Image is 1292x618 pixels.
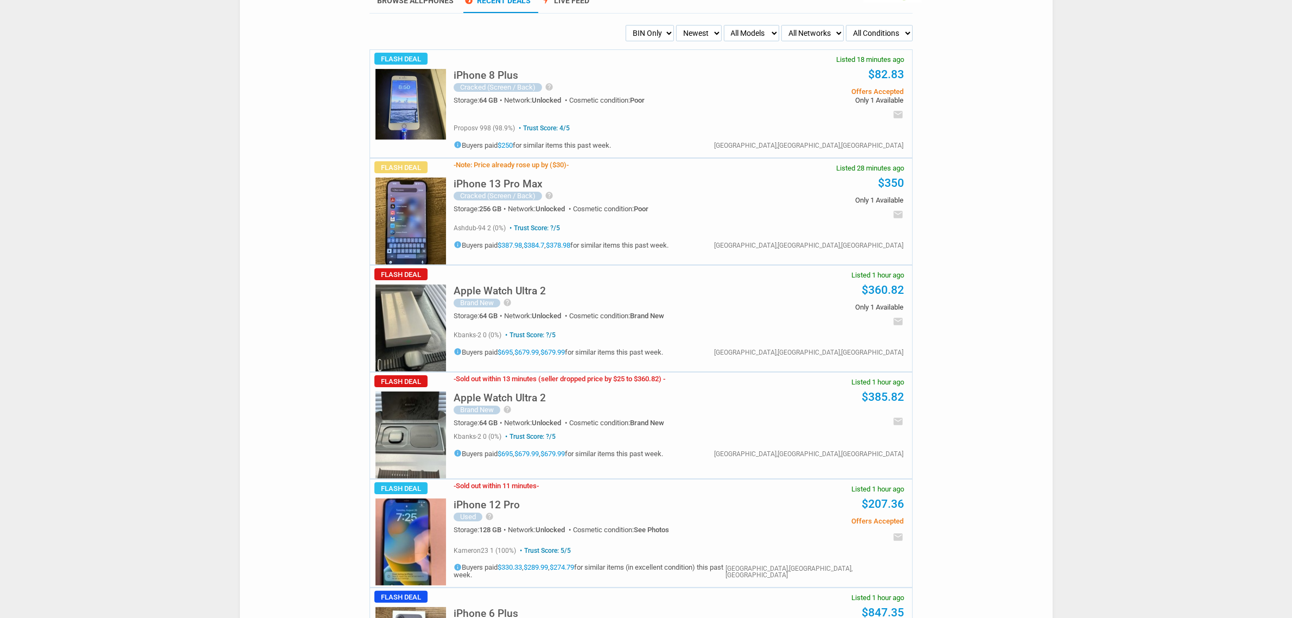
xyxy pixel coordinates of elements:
[536,526,565,534] span: Unlocked
[375,178,446,264] img: s-l225.jpg
[454,288,546,296] a: Apple Watch Ultra 2
[454,286,546,296] h5: Apple Watch Ultra 2
[498,564,522,572] a: $330.33
[374,161,428,173] span: Flash Deal
[454,449,663,457] h5: Buyers paid , , for similar items this past week.
[573,526,669,533] div: Cosmetic condition:
[714,242,903,249] div: [GEOGRAPHIC_DATA],[GEOGRAPHIC_DATA],[GEOGRAPHIC_DATA]
[454,161,456,169] span: -
[454,547,516,554] span: kameron23 1 (100%)
[454,241,462,249] i: info
[851,272,904,279] span: Listed 1 hour ago
[454,179,543,189] h5: iPhone 13 Pro Max
[454,72,518,80] a: iPhone 8 Plus
[851,594,904,601] span: Listed 1 hour ago
[659,375,665,383] span: ) -
[454,348,462,356] i: info
[454,482,456,490] span: -
[454,205,508,212] div: Storage:
[740,304,903,311] span: Only 1 Available
[498,141,513,149] a: $250
[507,224,560,232] span: Trust Score: ?/5
[454,395,546,403] a: Apple Watch Ultra 2
[454,224,506,232] span: ashdub-94 2 (0%)
[893,532,903,543] i: email
[479,312,498,320] span: 64 GB
[740,88,903,95] span: Offers Accepted
[862,390,904,403] a: $385.82
[454,299,500,307] div: Brand New
[546,241,570,249] a: $378.98
[836,56,904,63] span: Listed 18 minutes ago
[374,591,428,603] span: Flash Deal
[537,482,539,490] span: -
[540,348,565,356] a: $679.99
[454,563,462,571] i: info
[454,83,542,92] div: Cracked (Screen / Back)
[851,485,904,493] span: Listed 1 hour ago
[569,97,645,104] div: Cosmetic condition:
[504,312,569,319] div: Network:
[454,502,520,510] a: iPhone 12 Pro
[479,419,498,427] span: 64 GB
[634,526,669,534] span: See Photos
[630,96,645,104] span: Poor
[545,191,553,200] i: help
[375,285,446,371] img: s-l225.jpg
[893,209,903,220] i: email
[454,348,663,356] h5: Buyers paid , , for similar items this past week.
[536,205,565,213] span: Unlocked
[517,124,570,132] span: Trust Score: 4/5
[503,298,512,307] i: help
[454,526,508,533] div: Storage:
[374,268,428,280] span: Flash Deal
[454,433,501,440] span: kbanks-2 0 (0%)
[485,512,494,521] i: help
[454,97,504,104] div: Storage:
[714,451,903,457] div: [GEOGRAPHIC_DATA],[GEOGRAPHIC_DATA],[GEOGRAPHIC_DATA]
[540,450,565,458] a: $679.99
[518,547,571,554] span: Trust Score: 5/5
[454,375,665,382] h3: Sold out within 13 minutes (seller dropped price by $25 to $360.82
[454,406,500,414] div: Brand New
[374,375,428,387] span: Flash Deal
[454,141,611,149] h5: Buyers paid for similar items this past week.
[630,312,664,320] span: Brand New
[851,379,904,386] span: Listed 1 hour ago
[504,97,569,104] div: Network:
[569,312,664,319] div: Cosmetic condition:
[503,433,556,440] span: Trust Score: ?/5
[454,241,669,249] h5: Buyers paid , , for similar items this past week.
[374,482,428,494] span: Flash Deal
[567,161,569,169] span: -
[550,564,574,572] a: $274.79
[532,419,561,427] span: Unlocked
[532,96,561,104] span: Unlocked
[514,348,539,356] a: $679.99
[569,419,664,426] div: Cosmetic condition:
[503,331,556,339] span: Trust Score: ?/5
[862,497,904,510] a: $207.36
[740,518,903,525] span: Offers Accepted
[454,449,462,457] i: info
[740,97,903,104] span: Only 1 Available
[503,405,512,414] i: help
[630,419,664,427] span: Brand New
[725,565,903,578] div: [GEOGRAPHIC_DATA],[GEOGRAPHIC_DATA],[GEOGRAPHIC_DATA]
[498,348,513,356] a: $695
[454,192,542,200] div: Cracked (Screen / Back)
[479,526,501,534] span: 128 GB
[634,205,648,213] span: Poor
[532,312,561,320] span: Unlocked
[714,349,903,356] div: [GEOGRAPHIC_DATA],[GEOGRAPHIC_DATA],[GEOGRAPHIC_DATA]
[454,419,504,426] div: Storage:
[454,312,504,319] div: Storage:
[714,142,903,149] div: [GEOGRAPHIC_DATA],[GEOGRAPHIC_DATA],[GEOGRAPHIC_DATA]
[878,176,904,190] a: $350
[375,69,446,140] img: s-l225.jpg
[375,392,446,478] img: s-l225.jpg
[893,316,903,327] i: email
[454,181,543,189] a: iPhone 13 Pro Max
[374,53,428,65] span: Flash Deal
[454,161,569,168] h3: Note: Price already rose up by ($30)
